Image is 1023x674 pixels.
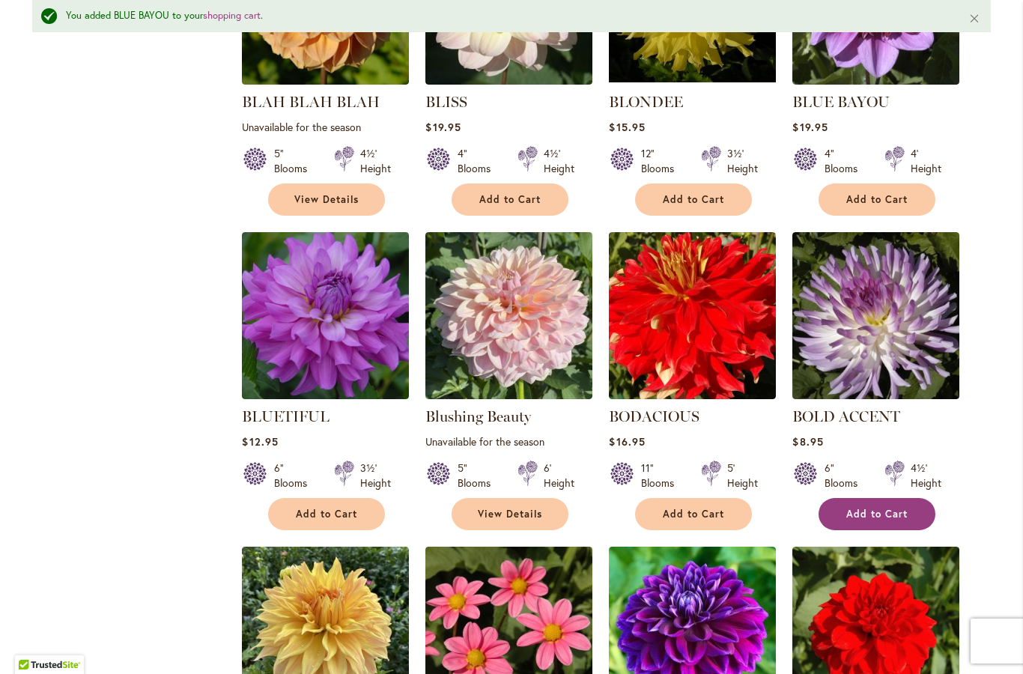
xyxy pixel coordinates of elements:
a: BOLD ACCENT [792,388,959,402]
div: 3½' Height [727,146,758,176]
button: Add to Cart [452,183,568,216]
div: 5' Height [727,461,758,491]
a: View Details [268,183,385,216]
a: BLONDEE [609,93,683,111]
span: Add to Cart [663,193,724,206]
div: 6" Blooms [825,461,866,491]
a: View Details [452,498,568,530]
div: 12" Blooms [641,146,683,176]
button: Add to Cart [268,498,385,530]
a: Bluetiful [242,388,409,402]
p: Unavailable for the season [242,120,409,134]
img: Blushing Beauty [425,232,592,399]
div: 11" Blooms [641,461,683,491]
div: 4½' Height [911,461,941,491]
a: BLUETIFUL [242,407,330,425]
div: 5" Blooms [458,461,500,491]
a: BLUE BAYOU [792,73,959,88]
div: 4½' Height [544,146,574,176]
a: BLAH BLAH BLAH [242,93,380,111]
a: Blushing Beauty [425,407,531,425]
span: $15.95 [609,120,645,134]
a: shopping cart [203,9,261,22]
div: 6" Blooms [274,461,316,491]
a: BLISS [425,93,467,111]
a: BOLD ACCENT [792,407,900,425]
button: Add to Cart [819,498,935,530]
a: Blushing Beauty [425,388,592,402]
iframe: Launch Accessibility Center [11,621,53,663]
div: 6' Height [544,461,574,491]
a: Blah Blah Blah [242,73,409,88]
a: Blondee [609,73,776,88]
div: 5" Blooms [274,146,316,176]
span: Add to Cart [296,508,357,520]
span: Add to Cart [846,193,908,206]
span: View Details [294,193,359,206]
img: Bluetiful [242,232,409,399]
img: BOLD ACCENT [792,232,959,399]
span: $16.95 [609,434,645,449]
span: Add to Cart [479,193,541,206]
div: You added BLUE BAYOU to your . [66,9,946,23]
span: $12.95 [242,434,278,449]
div: 4' Height [911,146,941,176]
button: Add to Cart [635,183,752,216]
a: BLUE BAYOU [792,93,890,111]
button: Add to Cart [635,498,752,530]
span: $8.95 [792,434,823,449]
a: BLISS [425,73,592,88]
span: Add to Cart [846,508,908,520]
span: Add to Cart [663,508,724,520]
a: BODACIOUS [609,407,699,425]
button: Add to Cart [819,183,935,216]
p: Unavailable for the season [425,434,592,449]
span: $19.95 [792,120,828,134]
span: $19.95 [425,120,461,134]
div: 3½' Height [360,461,391,491]
div: 4" Blooms [825,146,866,176]
div: 4" Blooms [458,146,500,176]
a: BODACIOUS [609,388,776,402]
img: BODACIOUS [609,232,776,399]
span: View Details [478,508,542,520]
div: 4½' Height [360,146,391,176]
